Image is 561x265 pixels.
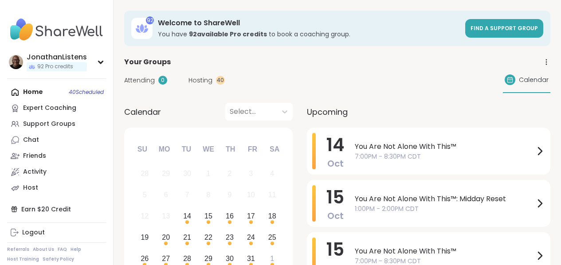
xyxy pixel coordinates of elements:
[220,164,239,183] div: Not available Thursday, October 2nd, 2025
[157,207,176,226] div: Not available Monday, October 13th, 2025
[158,76,167,85] div: 0
[162,253,170,265] div: 27
[268,231,276,243] div: 25
[189,30,267,39] b: 92 available Pro credit s
[263,164,282,183] div: Not available Saturday, October 4th, 2025
[183,253,191,265] div: 28
[141,168,149,179] div: 28
[135,207,154,226] div: Not available Sunday, October 12th, 2025
[471,24,538,32] span: Find a support group
[199,207,218,226] div: Choose Wednesday, October 15th, 2025
[326,237,344,262] span: 15
[154,140,174,159] div: Mo
[22,228,45,237] div: Logout
[141,210,149,222] div: 12
[27,52,87,62] div: JonathanListens
[270,253,274,265] div: 1
[465,19,543,38] a: Find a support group
[7,148,106,164] a: Friends
[7,180,106,196] a: Host
[226,210,234,222] div: 16
[157,164,176,183] div: Not available Monday, September 29th, 2025
[158,18,460,28] h3: Welcome to ShareWell
[263,186,282,205] div: Not available Saturday, October 11th, 2025
[157,228,176,247] div: Choose Monday, October 20th, 2025
[178,228,197,247] div: Choose Tuesday, October 21st, 2025
[307,106,348,118] span: Upcoming
[124,76,155,85] span: Attending
[158,30,460,39] h3: You have to book a coaching group.
[327,157,344,170] span: Oct
[247,189,255,201] div: 10
[124,106,161,118] span: Calendar
[23,120,75,129] div: Support Groups
[7,225,106,241] a: Logout
[265,140,284,159] div: Sa
[185,189,189,201] div: 7
[9,55,23,69] img: JonathanListens
[220,207,239,226] div: Choose Thursday, October 16th, 2025
[207,189,211,201] div: 8
[199,140,218,159] div: We
[247,253,255,265] div: 31
[241,228,260,247] div: Choose Friday, October 24th, 2025
[71,246,81,253] a: Help
[247,231,255,243] div: 24
[146,16,154,24] div: 92
[228,189,231,201] div: 9
[263,207,282,226] div: Choose Saturday, October 18th, 2025
[249,168,253,179] div: 3
[199,164,218,183] div: Not available Wednesday, October 1st, 2025
[228,168,231,179] div: 2
[270,168,274,179] div: 4
[263,228,282,247] div: Choose Saturday, October 25th, 2025
[355,141,534,152] span: You Are Not Alone With This™
[43,256,74,262] a: Safety Policy
[216,76,225,85] div: 40
[243,140,262,159] div: Fr
[188,76,212,85] span: Hosting
[226,231,234,243] div: 23
[135,228,154,247] div: Choose Sunday, October 19th, 2025
[135,164,154,183] div: Not available Sunday, September 28th, 2025
[124,57,171,67] span: Your Groups
[7,256,39,262] a: Host Training
[183,210,191,222] div: 14
[141,253,149,265] div: 26
[164,189,168,201] div: 6
[7,246,29,253] a: Referrals
[7,132,106,148] a: Chat
[7,14,106,45] img: ShareWell Nav Logo
[268,189,276,201] div: 11
[326,132,344,157] span: 14
[220,228,239,247] div: Choose Thursday, October 23rd, 2025
[133,140,152,159] div: Su
[178,186,197,205] div: Not available Tuesday, October 7th, 2025
[37,63,73,70] span: 92 Pro credits
[355,246,534,257] span: You Are Not Alone With This™
[355,204,534,214] span: 1:00PM - 2:00PM CDT
[178,207,197,226] div: Choose Tuesday, October 14th, 2025
[519,75,549,85] span: Calendar
[207,168,211,179] div: 1
[199,186,218,205] div: Not available Wednesday, October 8th, 2025
[355,152,534,161] span: 7:00PM - 8:30PM CDT
[157,186,176,205] div: Not available Monday, October 6th, 2025
[7,201,106,217] div: Earn $20 Credit
[23,152,46,160] div: Friends
[241,207,260,226] div: Choose Friday, October 17th, 2025
[327,210,344,222] span: Oct
[183,231,191,243] div: 21
[355,194,534,204] span: You Are Not Alone With This™: Midday Reset
[7,116,106,132] a: Support Groups
[221,140,240,159] div: Th
[33,246,54,253] a: About Us
[135,186,154,205] div: Not available Sunday, October 5th, 2025
[7,164,106,180] a: Activity
[162,168,170,179] div: 29
[23,136,39,144] div: Chat
[199,228,218,247] div: Choose Wednesday, October 22nd, 2025
[220,186,239,205] div: Not available Thursday, October 9th, 2025
[162,210,170,222] div: 13
[183,168,191,179] div: 30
